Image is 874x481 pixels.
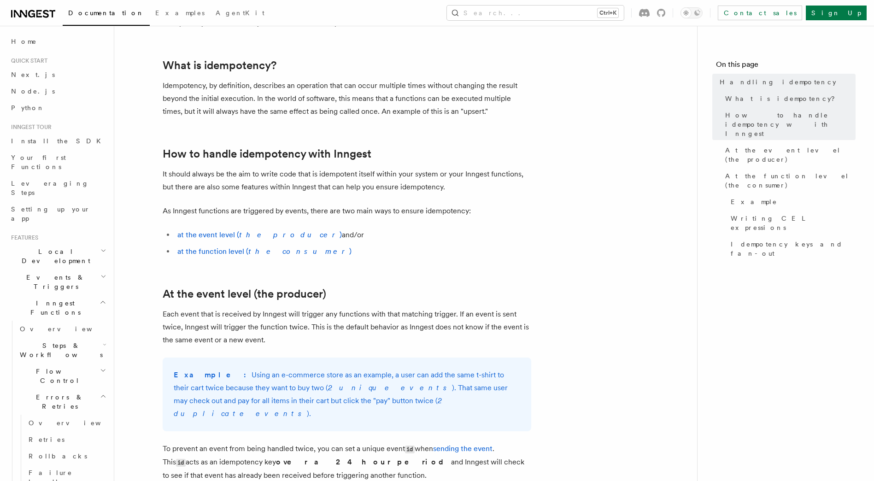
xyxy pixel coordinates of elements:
span: Retries [29,436,65,443]
a: Your first Functions [7,149,108,175]
a: What is idempotency? [163,59,276,72]
a: Next.js [7,66,108,83]
em: 2 duplicate events [174,396,441,418]
span: Quick start [7,57,47,65]
span: Inngest Functions [7,299,100,317]
strong: over a 24 hour period [276,458,451,466]
a: Overview [25,415,108,431]
a: Handling idempotency [716,74,856,90]
a: Writing CEL expressions [727,210,856,236]
a: Sign Up [806,6,867,20]
a: How to handle idempotency with Inngest [721,107,856,142]
a: Documentation [63,3,150,26]
a: at the function level (the consumer) [177,247,352,256]
span: Leveraging Steps [11,180,89,196]
a: At the function level (the consumer) [721,168,856,194]
span: Home [11,37,37,46]
code: id [176,459,186,467]
span: What is idempotency? [725,94,841,103]
a: sending the event [433,444,493,453]
button: Toggle dark mode [680,7,703,18]
a: What is idempotency? [721,90,856,107]
a: Overview [16,321,108,337]
button: Errors & Retries [16,389,108,415]
button: Events & Triggers [7,269,108,295]
span: AgentKit [216,9,264,17]
code: id [405,446,415,453]
span: Features [7,234,38,241]
kbd: Ctrl+K [598,8,618,18]
strong: Example: [174,370,252,379]
p: As Inngest functions are triggered by events, there are two main ways to ensure idempotency: [163,205,531,217]
em: the consumer [248,247,349,256]
button: Steps & Workflows [16,337,108,363]
span: Handling idempotency [720,77,836,87]
a: at the event level (the producer) [177,230,342,239]
span: Writing CEL expressions [731,214,856,232]
li: and/or [175,229,531,241]
a: Contact sales [718,6,802,20]
a: How to handle idempotency with Inngest [163,147,371,160]
a: Rollbacks [25,448,108,464]
button: Flow Control [16,363,108,389]
button: Search...Ctrl+K [447,6,624,20]
span: Install the SDK [11,137,106,145]
span: Python [11,104,45,111]
p: It should always be the aim to write code that is idempotent itself within your system or your In... [163,168,531,194]
span: Documentation [68,9,144,17]
a: Python [7,100,108,116]
span: Next.js [11,71,55,78]
span: Flow Control [16,367,100,385]
button: Inngest Functions [7,295,108,321]
em: 2 unique events [328,383,452,392]
a: Idempotency keys and fan-out [727,236,856,262]
span: Events & Triggers [7,273,100,291]
span: Steps & Workflows [16,341,103,359]
span: Idempotency keys and fan-out [731,240,856,258]
span: Example [731,197,777,206]
span: Local Development [7,247,100,265]
span: Your first Functions [11,154,66,170]
p: Using an e-commerce store as an example, a user can add the same t-shirt to their cart twice beca... [174,369,520,420]
p: Idempotency, by definition, describes an operation that can occur multiple times without changing... [163,79,531,118]
span: Rollbacks [29,452,87,460]
span: How to handle idempotency with Inngest [725,111,856,138]
a: Setting up your app [7,201,108,227]
span: Errors & Retries [16,393,100,411]
span: Setting up your app [11,205,90,222]
span: Inngest tour [7,123,52,131]
a: Home [7,33,108,50]
a: Node.js [7,83,108,100]
a: Retries [25,431,108,448]
a: Examples [150,3,210,25]
a: Example [727,194,856,210]
h4: On this page [716,59,856,74]
span: At the function level (the consumer) [725,171,856,190]
span: Node.js [11,88,55,95]
span: At the event level (the producer) [725,146,856,164]
span: Overview [20,325,115,333]
span: Examples [155,9,205,17]
a: AgentKit [210,3,270,25]
em: the producer [239,230,340,239]
a: At the event level (the producer) [163,287,326,300]
p: Each event that is received by Inngest will trigger any functions with that matching trigger. If ... [163,308,531,346]
a: At the event level (the producer) [721,142,856,168]
button: Local Development [7,243,108,269]
span: Overview [29,419,123,427]
a: Install the SDK [7,133,108,149]
a: Leveraging Steps [7,175,108,201]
